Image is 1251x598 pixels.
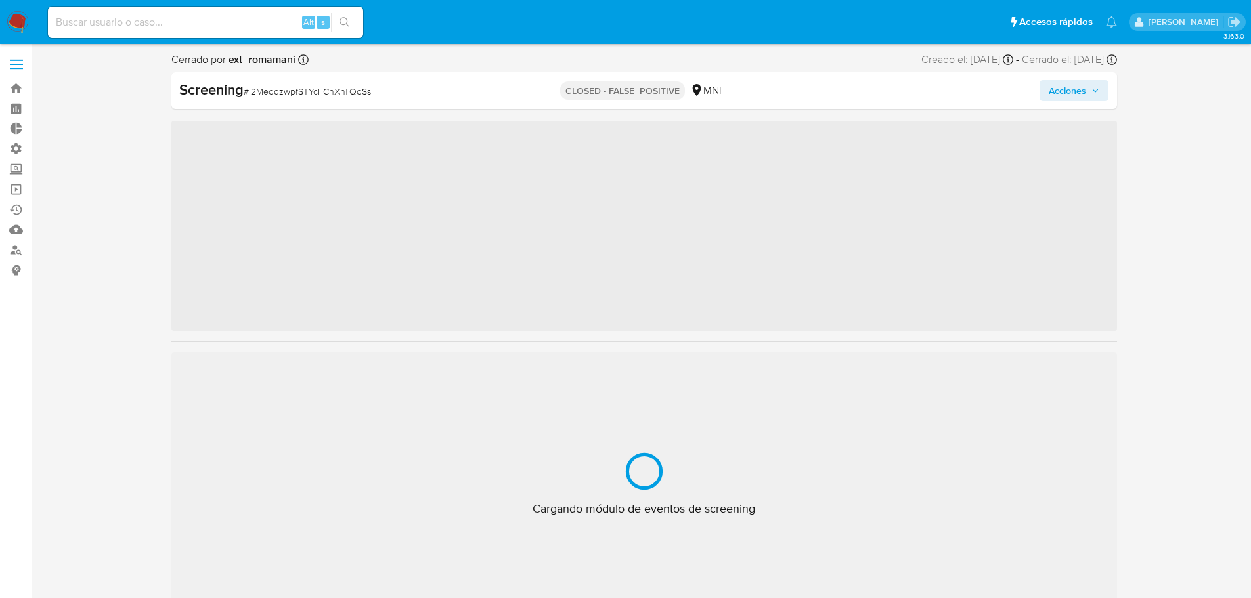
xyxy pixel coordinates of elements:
input: Buscar usuario o caso... [48,14,363,31]
span: ‌ [171,121,1117,331]
div: Cerrado el: [DATE] [1022,53,1117,67]
b: ext_romamani [226,52,296,67]
span: # l2MedqzwpfSTYcFCnXhTQdSs [244,85,371,98]
a: Notificaciones [1106,16,1117,28]
span: Alt [303,16,314,28]
p: nicolas.tyrkiel@mercadolibre.com [1149,16,1223,28]
span: Cerrado por [171,53,296,67]
span: Accesos rápidos [1019,15,1093,29]
button: Acciones [1040,80,1108,101]
b: Screening [179,79,244,100]
div: Creado el: [DATE] [921,53,1013,67]
span: - [1016,53,1019,67]
span: s [321,16,325,28]
div: MNI [690,83,722,98]
p: CLOSED - FALSE_POSITIVE [560,81,685,100]
button: search-icon [331,13,358,32]
span: Cargando módulo de eventos de screening [533,501,755,517]
span: Acciones [1049,80,1086,101]
a: Salir [1227,15,1241,29]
